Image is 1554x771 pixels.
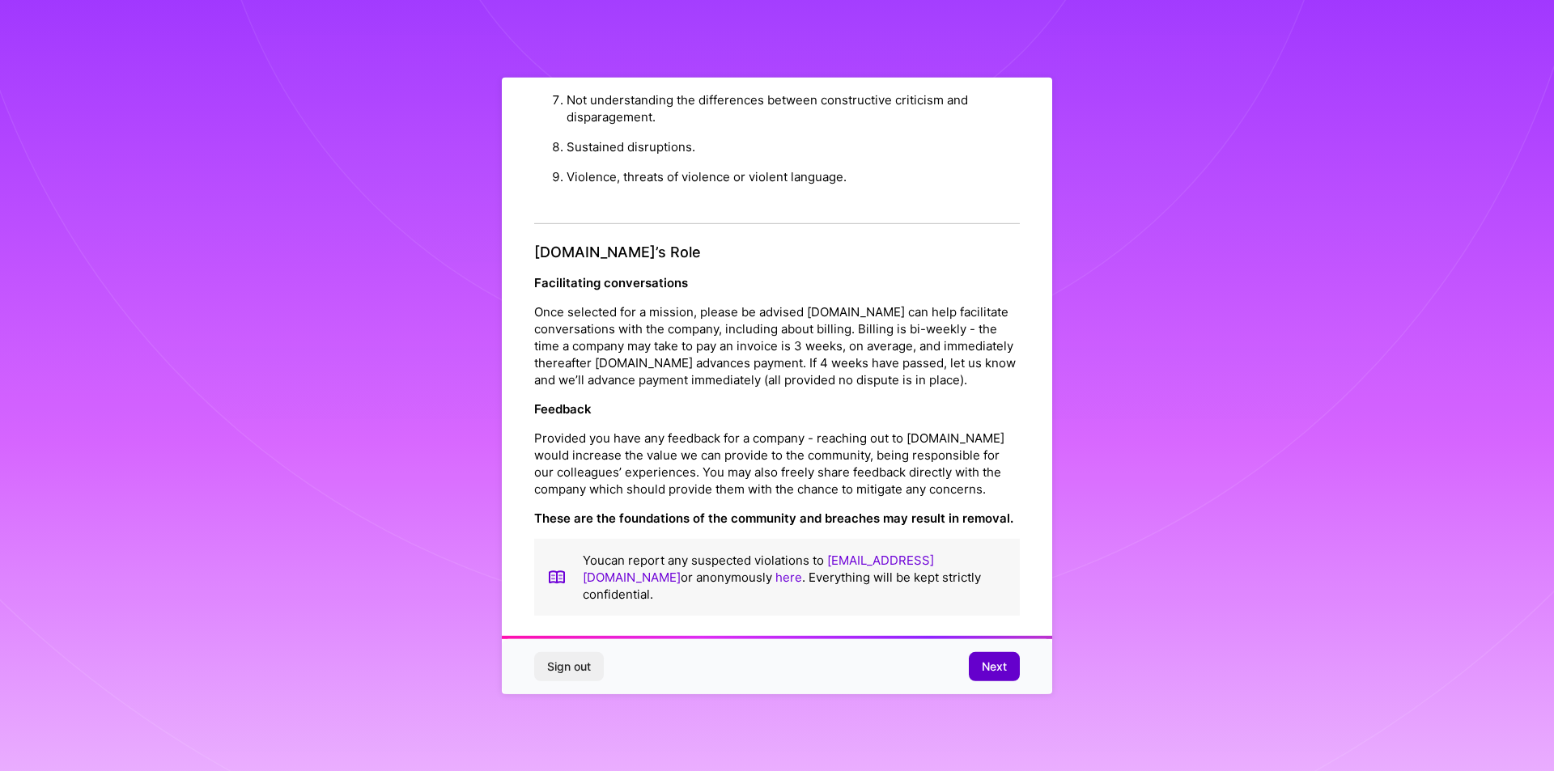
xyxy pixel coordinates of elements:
[567,132,1020,162] li: Sustained disruptions.
[534,430,1020,498] p: Provided you have any feedback for a company - reaching out to [DOMAIN_NAME] would increase the v...
[969,652,1020,681] button: Next
[534,244,1020,261] h4: [DOMAIN_NAME]’s Role
[534,275,688,290] strong: Facilitating conversations
[583,552,1007,603] p: You can report any suspected violations to or anonymously . Everything will be kept strictly conf...
[775,570,802,585] a: here
[534,652,604,681] button: Sign out
[982,659,1007,675] span: Next
[547,659,591,675] span: Sign out
[583,553,934,585] a: [EMAIL_ADDRESS][DOMAIN_NAME]
[567,85,1020,132] li: Not understanding the differences between constructive criticism and disparagement.
[534,401,592,417] strong: Feedback
[534,303,1020,388] p: Once selected for a mission, please be advised [DOMAIN_NAME] can help facilitate conversations wi...
[567,162,1020,192] li: Violence, threats of violence or violent language.
[547,552,567,603] img: book icon
[534,510,1013,526] strong: These are the foundations of the community and breaches may result in removal.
